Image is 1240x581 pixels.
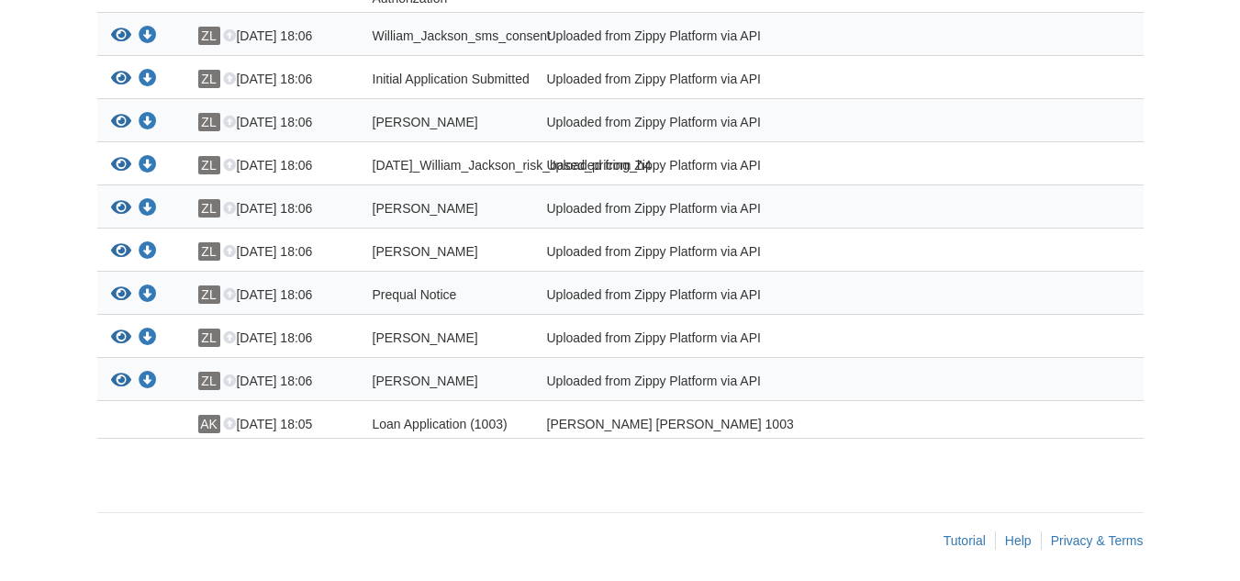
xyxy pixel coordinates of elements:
[533,113,969,137] div: Uploaded from Zippy Platform via API
[111,27,131,46] button: View William_Jackson_sms_consent
[198,285,220,304] span: ZL
[223,374,312,388] span: [DATE] 18:06
[198,329,220,347] span: ZL
[198,27,220,45] span: ZL
[1005,533,1032,548] a: Help
[533,156,969,180] div: Uploaded from Zippy Platform via API
[111,372,131,391] button: View William_Jackson_esign_consent
[373,115,478,129] span: [PERSON_NAME]
[223,417,312,431] span: [DATE] 18:05
[373,417,508,431] span: Loan Application (1003)
[373,72,530,86] span: Initial Application Submitted
[198,156,220,174] span: ZL
[533,70,969,94] div: Uploaded from Zippy Platform via API
[223,72,312,86] span: [DATE] 18:06
[198,199,220,218] span: ZL
[533,27,969,50] div: Uploaded from Zippy Platform via API
[223,330,312,345] span: [DATE] 18:06
[373,330,478,345] span: [PERSON_NAME]
[223,28,312,43] span: [DATE] 18:06
[198,242,220,261] span: ZL
[533,415,969,433] div: [PERSON_NAME] [PERSON_NAME] 1003
[373,287,457,302] span: Prequal Notice
[944,533,986,548] a: Tutorial
[139,331,157,346] a: Download William_Jackson_credit_authorization
[139,288,157,303] a: Download Prequal Notice
[111,199,131,218] button: View William_Jackson_privacy_notice
[373,374,478,388] span: [PERSON_NAME]
[139,73,157,87] a: Download Initial Application Submitted
[198,372,220,390] span: ZL
[111,242,131,262] button: View William_Jackson_terms_of_use
[373,158,652,173] span: [DATE]_William_Jackson_risk_based_pricing_h4
[111,156,131,175] button: View 09-02-2025_William_Jackson_risk_based_pricing_h4
[198,113,220,131] span: ZL
[223,115,312,129] span: [DATE] 18:06
[223,158,312,173] span: [DATE] 18:06
[533,199,969,223] div: Uploaded from Zippy Platform via API
[139,245,157,260] a: Download William_Jackson_terms_of_use
[139,29,157,44] a: Download William_Jackson_sms_consent
[111,285,131,305] button: View Prequal Notice
[223,287,312,302] span: [DATE] 18:06
[111,113,131,132] button: View William_Jackson_true_and_correct_consent
[139,202,157,217] a: Download William_Jackson_privacy_notice
[223,201,312,216] span: [DATE] 18:06
[373,201,478,216] span: [PERSON_NAME]
[373,244,478,259] span: [PERSON_NAME]
[198,70,220,88] span: ZL
[223,244,312,259] span: [DATE] 18:06
[373,28,552,43] span: William_Jackson_sms_consent
[1051,533,1144,548] a: Privacy & Terms
[533,285,969,309] div: Uploaded from Zippy Platform via API
[139,116,157,130] a: Download William_Jackson_true_and_correct_consent
[533,329,969,352] div: Uploaded from Zippy Platform via API
[111,329,131,348] button: View William_Jackson_credit_authorization
[533,372,969,396] div: Uploaded from Zippy Platform via API
[111,70,131,89] button: View Initial Application Submitted
[198,415,220,433] span: AK
[139,374,157,389] a: Download William_Jackson_esign_consent
[533,242,969,266] div: Uploaded from Zippy Platform via API
[139,159,157,173] a: Download 09-02-2025_William_Jackson_risk_based_pricing_h4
